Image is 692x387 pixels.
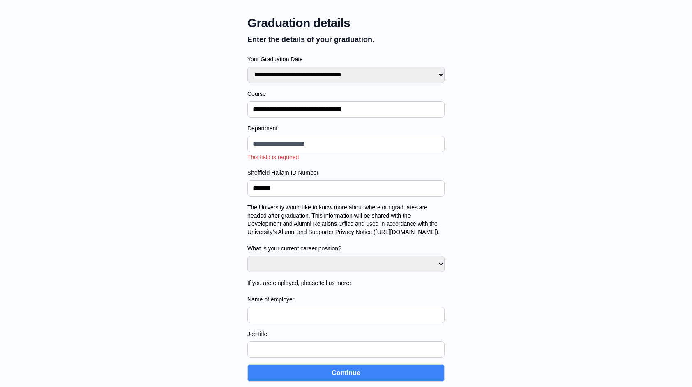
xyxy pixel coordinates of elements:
[247,55,445,63] label: Your Graduation Date
[247,34,445,45] p: Enter the details of your graduation.
[247,169,445,177] label: Sheffield Hallam ID Number
[247,16,445,30] span: Graduation details
[247,364,445,382] button: Continue
[247,90,445,98] label: Course
[247,203,445,253] label: The University would like to know more about where our graduates are headed after graduation. Thi...
[247,279,445,304] label: If you are employed, please tell us more: Name of employer
[247,154,299,160] span: This field is required
[247,124,445,132] label: Department
[247,330,445,338] label: Job title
